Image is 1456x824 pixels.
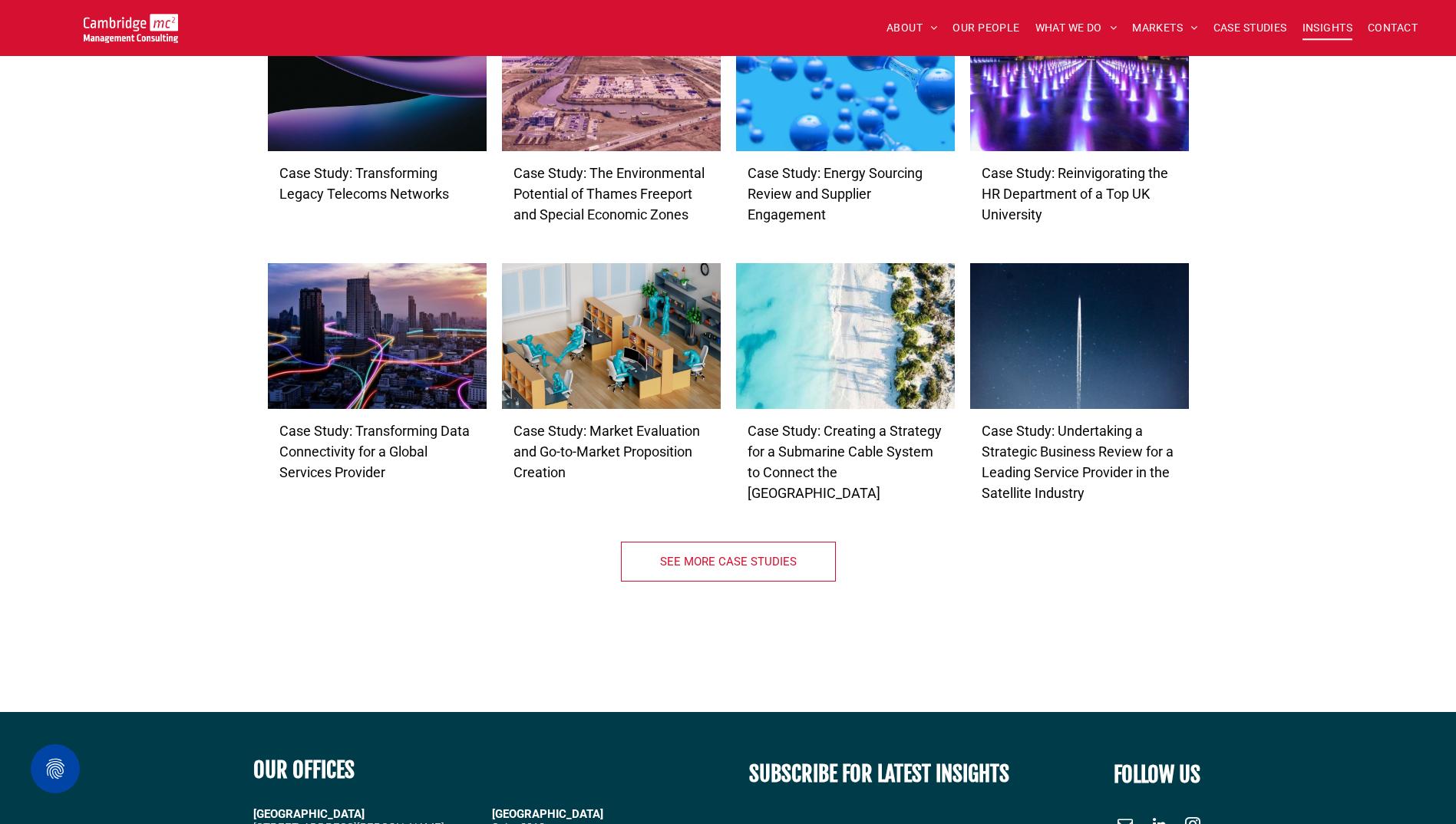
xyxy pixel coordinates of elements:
[84,14,178,43] img: Go to Homepage
[502,263,721,409] a: A modern office with five blue, mannequin-like figures at desks and bookshelves. Some are using c...
[513,420,709,483] a: Case Study: Market Evaluation and Go-to-Market Proposition Creation
[253,807,365,821] strong: [GEOGRAPHIC_DATA]
[502,5,721,151] a: Aerial shot over London and the River Thames
[970,5,1189,151] a: Rows of purple-lit water fountains are arranged in front of a large brick building with illuminat...
[268,5,487,151] a: Abstract neon arc and a curving seam of light - purple and blue
[660,542,797,581] span: SEE MORE CASE STUDIES
[1206,16,1295,40] a: CASE STUDIES
[279,420,475,483] a: Case Study: Transforming Data Connectivity for a Global Services Provider
[492,807,603,821] span: [GEOGRAPHIC_DATA]
[879,16,946,40] a: ABOUT
[945,16,1027,40] a: OUR PEOPLE
[1360,16,1425,40] a: CONTACT
[1295,16,1360,40] a: INSIGHTS
[268,263,487,409] a: A city skyline at sunset with tall buildings, overlaid with colourful neon light trails represent...
[736,263,955,409] a: Aerial view of the beach.
[748,163,943,225] a: Case Study: Energy Sourcing Review and Supplier Engagement
[253,756,355,783] b: OUR OFFICES
[1028,16,1125,40] a: WHAT WE DO
[748,420,943,503] a: Case Study: Creating a Strategy for a Submarine Cable System to Connect the [GEOGRAPHIC_DATA]
[1114,761,1200,788] font: FOLLOW US
[970,263,1189,409] a: Satellite going into the sky.
[1124,16,1205,40] a: MARKETS
[736,5,955,151] a: Several blue molecular models, each consisting of two spheres joined by a short connector, are de...
[982,420,1177,503] a: Case Study: Undertaking a Strategic Business Review for a Leading Service Provider in the Satelli...
[513,163,709,225] a: Case Study: The Environmental Potential of Thames Freeport and Special Economic Zones
[279,163,475,204] a: Case Study: Transforming Legacy Telecoms Networks
[982,163,1177,225] a: Case Study: Reinvigorating the HR Department of a Top UK University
